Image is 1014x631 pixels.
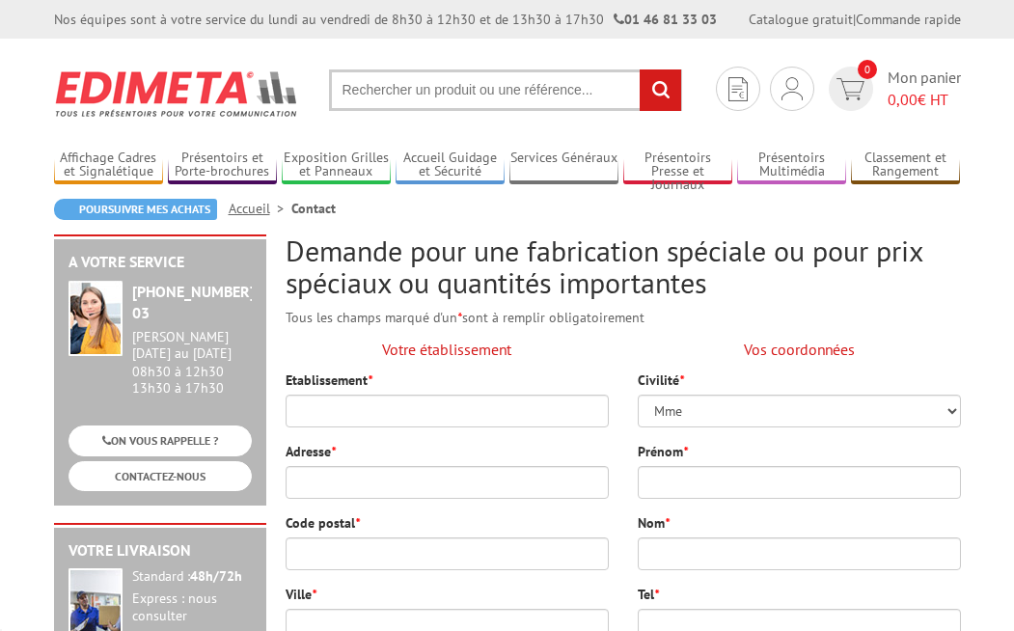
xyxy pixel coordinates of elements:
h2: A votre service [69,254,252,271]
div: 08h30 à 12h30 13h30 à 17h30 [132,329,252,396]
a: Affichage Cadres et Signalétique [54,150,163,181]
span: Mon panier [888,67,961,111]
strong: 01 46 81 33 03 [614,11,717,28]
h2: Demande pour une fabrication spéciale ou pour prix spéciaux ou quantités importantes [286,234,961,298]
a: Exposition Grilles et Panneaux [282,150,391,181]
span: 0,00 [888,90,918,109]
div: | [749,10,961,29]
a: Accueil Guidage et Sécurité [396,150,505,181]
a: CONTACTEZ-NOUS [69,461,252,491]
div: Nos équipes sont à votre service du lundi au vendredi de 8h30 à 12h30 et de 13h30 à 17h30 [54,10,717,29]
div: Standard : [132,568,252,586]
input: Rechercher un produit ou une référence... [329,69,682,111]
label: Civilité [638,370,684,390]
img: devis rapide [728,77,748,101]
a: Catalogue gratuit [749,11,853,28]
div: Express : nous consulter [132,590,252,625]
label: Tel [638,585,659,604]
a: Poursuivre mes achats [54,199,217,220]
a: Accueil [229,200,291,217]
img: devis rapide [781,77,803,100]
span: 0 [858,60,877,79]
img: widget-service.jpg [69,281,123,356]
label: Etablissement [286,370,372,390]
p: Votre établissement [286,339,609,361]
label: Nom [638,513,670,533]
a: Commande rapide [856,11,961,28]
span: € HT [888,89,961,111]
a: Classement et Rangement [851,150,960,181]
span: Tous les champs marqué d'un sont à remplir obligatoirement [286,309,644,326]
label: Adresse [286,442,336,461]
a: Présentoirs et Porte-brochures [168,150,277,181]
strong: [PHONE_NUMBER] 03 [132,282,255,323]
h2: Votre livraison [69,542,252,560]
strong: 48h/72h [190,567,242,585]
label: Ville [286,585,316,604]
label: Code postal [286,513,360,533]
p: Vos coordonnées [638,339,961,361]
a: Présentoirs Presse et Journaux [623,150,732,181]
input: rechercher [640,69,681,111]
label: Prénom [638,442,688,461]
div: [PERSON_NAME][DATE] au [DATE] [132,329,252,362]
a: Services Généraux [509,150,618,181]
li: Contact [291,199,336,218]
a: devis rapide 0 Mon panier 0,00€ HT [824,67,961,111]
img: devis rapide [836,78,864,100]
a: ON VOUS RAPPELLE ? [69,425,252,455]
img: Edimeta [54,58,300,129]
a: Présentoirs Multimédia [737,150,846,181]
